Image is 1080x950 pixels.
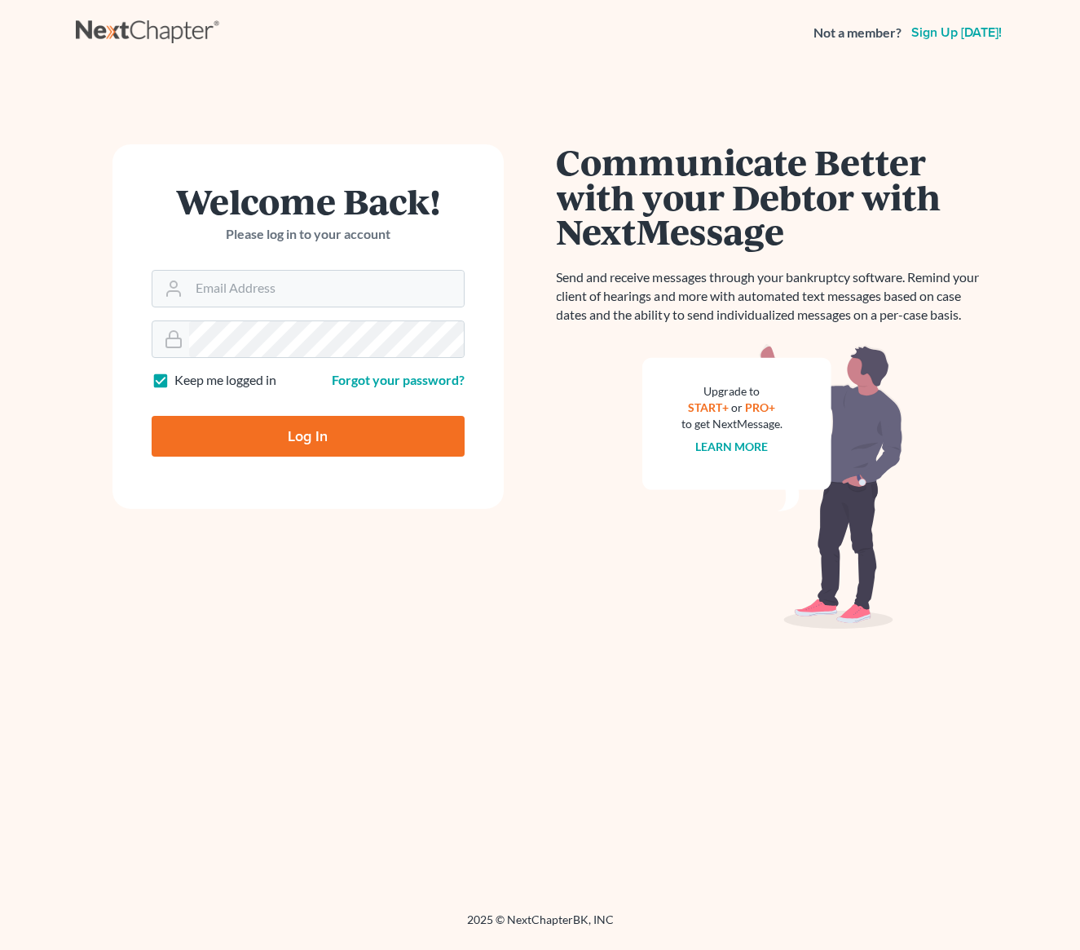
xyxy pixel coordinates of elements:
[745,400,775,414] a: PRO+
[681,416,782,432] div: to get NextMessage.
[557,268,989,325] p: Send and receive messages through your bankruptcy software. Remind your client of hearings and mo...
[174,371,276,390] label: Keep me logged in
[731,400,743,414] span: or
[152,416,465,457] input: Log In
[688,400,729,414] a: START+
[76,912,1005,941] div: 2025 © NextChapterBK, INC
[557,144,989,249] h1: Communicate Better with your Debtor with NextMessage
[681,383,782,400] div: Upgrade to
[189,271,464,307] input: Email Address
[813,24,901,42] strong: Not a member?
[642,344,903,630] img: nextmessage_bg-59042aed3d76b12b5cd301f8e5b87938c9018125f34e5fa2b7a6b67550977c72.svg
[152,183,465,219] h1: Welcome Back!
[908,26,1005,39] a: Sign up [DATE]!
[695,440,768,453] a: Learn more
[332,372,465,387] a: Forgot your password?
[152,225,465,244] p: Please log in to your account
